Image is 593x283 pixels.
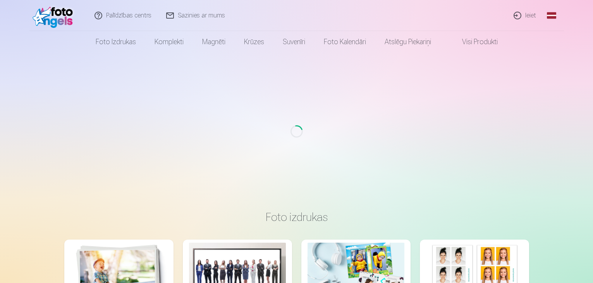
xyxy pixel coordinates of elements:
a: Visi produkti [440,31,507,53]
a: Atslēgu piekariņi [375,31,440,53]
a: Suvenīri [273,31,315,53]
a: Magnēti [193,31,235,53]
a: Foto kalendāri [315,31,375,53]
a: Krūzes [235,31,273,53]
a: Foto izdrukas [86,31,145,53]
a: Komplekti [145,31,193,53]
h3: Foto izdrukas [70,210,523,224]
img: /fa1 [33,3,77,28]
